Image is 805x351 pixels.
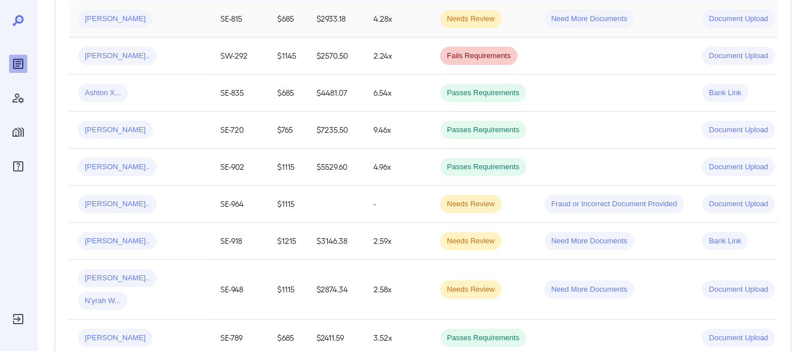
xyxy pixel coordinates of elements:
span: Fraud or Incorrect Document Provided [544,199,684,210]
td: 4.96x [364,149,431,186]
span: Passes Requirements [440,88,526,99]
td: $1115 [268,186,307,223]
td: $685 [268,75,307,112]
span: [PERSON_NAME] [78,333,153,344]
span: Need More Documents [544,284,634,295]
span: Document Upload [702,162,775,173]
span: Passes Requirements [440,333,526,344]
td: $7235.50 [307,112,364,149]
td: $2933.18 [307,1,364,38]
span: N'yrah W... [78,296,128,307]
span: Document Upload [702,199,775,210]
span: Bank Link [702,236,748,247]
span: Document Upload [702,333,775,344]
td: $2570.50 [307,38,364,75]
span: Fails Requirements [440,51,517,62]
td: 6.54x [364,75,431,112]
td: $765 [268,112,307,149]
td: 2.24x [364,38,431,75]
span: Ashton X... [78,88,128,99]
span: Needs Review [440,14,502,25]
span: [PERSON_NAME] [78,125,153,136]
span: [PERSON_NAME].. [78,51,157,62]
span: Passes Requirements [440,162,526,173]
span: [PERSON_NAME] [78,14,153,25]
span: Document Upload [702,125,775,136]
div: Manage Users [9,89,27,107]
td: $1115 [268,149,307,186]
span: Document Upload [702,51,775,62]
span: Need More Documents [544,14,634,25]
span: Need More Documents [544,236,634,247]
td: $2874.34 [307,260,364,320]
td: SE-902 [211,149,268,186]
div: FAQ [9,157,27,175]
span: [PERSON_NAME].. [78,273,157,284]
td: - [364,186,431,223]
td: $5529.60 [307,149,364,186]
td: 2.59x [364,223,431,260]
div: Reports [9,55,27,73]
span: [PERSON_NAME].. [78,162,157,173]
td: $685 [268,1,307,38]
td: 9.46x [364,112,431,149]
div: Log Out [9,310,27,328]
td: $1115 [268,260,307,320]
td: 2.58x [364,260,431,320]
td: SE-835 [211,75,268,112]
td: SE-918 [211,223,268,260]
td: SE-815 [211,1,268,38]
span: Passes Requirements [440,125,526,136]
span: Document Upload [702,284,775,295]
span: Bank Link [702,88,748,99]
td: SE-964 [211,186,268,223]
td: $1215 [268,223,307,260]
span: [PERSON_NAME].. [78,199,157,210]
td: $4481.07 [307,75,364,112]
td: SW-292 [211,38,268,75]
span: Needs Review [440,284,502,295]
span: Needs Review [440,236,502,247]
td: SE-948 [211,260,268,320]
td: 4.28x [364,1,431,38]
td: $1145 [268,38,307,75]
div: Manage Properties [9,123,27,141]
td: SE-720 [211,112,268,149]
span: [PERSON_NAME].. [78,236,157,247]
td: $3146.38 [307,223,364,260]
span: Needs Review [440,199,502,210]
span: Document Upload [702,14,775,25]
